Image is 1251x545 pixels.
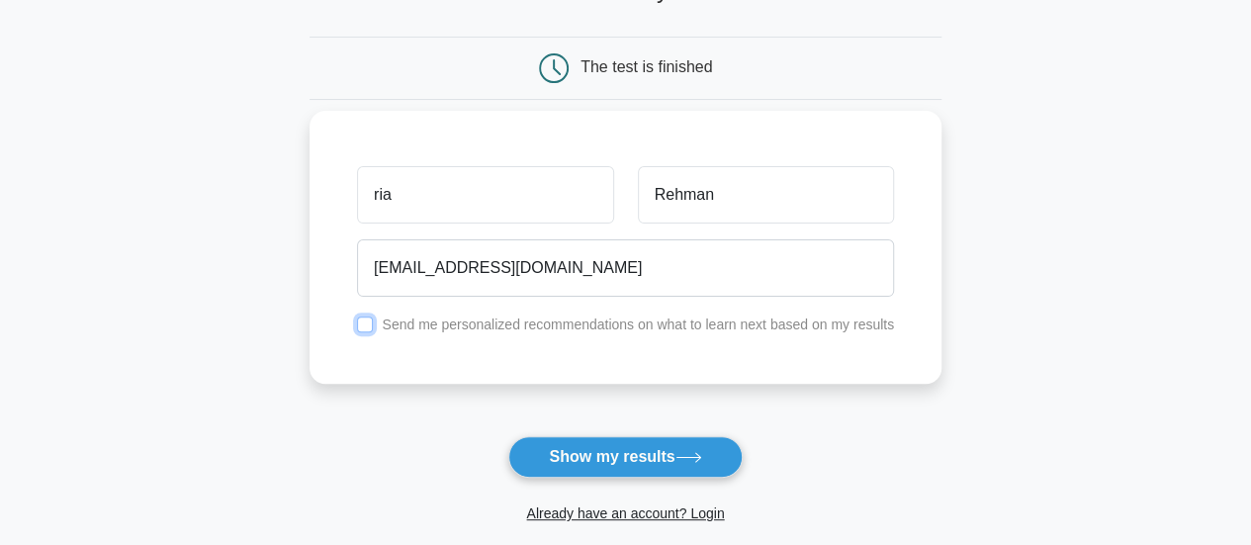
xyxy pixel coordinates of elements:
[508,436,742,478] button: Show my results
[382,317,894,332] label: Send me personalized recommendations on what to learn next based on my results
[357,166,613,224] input: First name
[526,505,724,521] a: Already have an account? Login
[357,239,894,297] input: Email
[581,58,712,75] div: The test is finished
[638,166,894,224] input: Last name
